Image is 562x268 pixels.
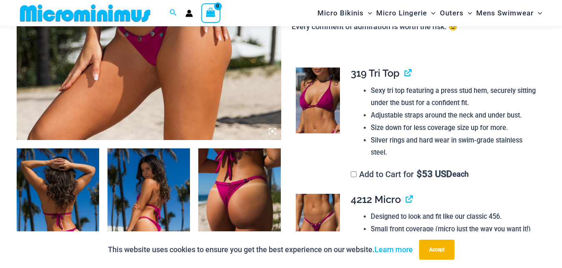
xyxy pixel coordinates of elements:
a: OutersMenu ToggleMenu Toggle [438,3,474,24]
p: This website uses cookies to ensure you get the best experience on our website. [108,243,413,256]
span: Menu Toggle [464,3,472,24]
img: MM SHOP LOGO FLAT [17,4,154,23]
input: Add to Cart for$53 USD each [351,171,357,177]
nav: Site Navigation [314,1,545,25]
a: Micro LingerieMenu ToggleMenu Toggle [374,3,437,24]
a: View Shopping Cart, empty [201,3,220,23]
li: Designed to look and fit like our classic 456. [371,210,539,223]
span: 319 Tri Top [351,67,400,79]
li: Small front coverage (micro just the way you want it!) [371,223,539,235]
a: Account icon link [185,10,193,17]
span: 53 USD [417,170,452,178]
li: Silver rings and hard wear in swim-grade stainless steel. [371,134,539,159]
label: Add to Cart for [351,169,469,179]
span: Mens Swimwear [476,3,534,24]
a: Micro BikinisMenu ToggleMenu Toggle [315,3,374,24]
span: Menu Toggle [364,3,372,24]
a: Search icon link [170,8,177,18]
img: Tight Rope Pink 319 4212 Micro [296,194,340,260]
li: Adjustable straps around the neck and under bust. [371,109,539,122]
span: Micro Bikinis [317,3,364,24]
span: Micro Lingerie [376,3,427,24]
a: Learn more [375,245,413,254]
span: Menu Toggle [534,3,542,24]
img: Tight Rope Pink 319 Top [296,68,340,133]
span: each [452,170,469,178]
span: Menu Toggle [427,3,435,24]
span: $ [417,169,422,179]
li: Size down for less coverage size up for more. [371,122,539,134]
span: 4212 Micro [351,193,401,205]
span: Outers [440,3,464,24]
button: Accept [419,240,455,260]
li: Sexy tri top featuring a press stud hem, securely sitting under the bust for a confident fit. [371,85,539,109]
a: Mens SwimwearMenu ToggleMenu Toggle [474,3,544,24]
